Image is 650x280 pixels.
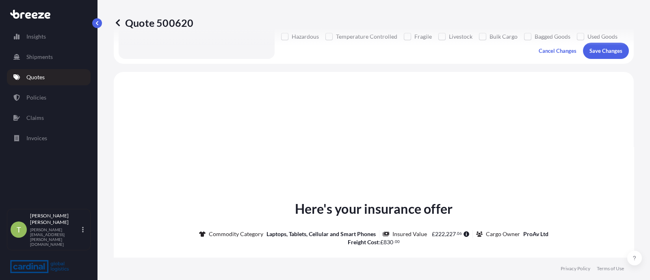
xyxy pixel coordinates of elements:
img: organization-logo [10,260,69,273]
p: Here's your insurance offer [295,199,453,219]
p: Quote 500620 [114,16,193,29]
span: 227 [446,231,456,237]
p: Laptops, Tablets, Cellular and Smart Phones [266,230,376,238]
p: Invoices [26,134,47,142]
button: Save Changes [583,43,629,59]
b: Freight Cost [348,239,379,245]
p: ProAv Ltd [523,230,548,238]
p: Save Changes [589,47,622,55]
a: Insights [7,28,91,45]
span: 00 [395,240,400,243]
span: £ [380,239,383,245]
p: Cargo Owner [486,230,520,238]
p: Cancel Changes [539,47,576,55]
a: Claims [7,110,91,126]
button: Cancel Changes [532,43,583,59]
p: Quotes [26,73,45,81]
p: Policies [26,93,46,102]
p: : [348,238,400,246]
a: Terms of Use [597,265,624,272]
span: . [456,232,457,235]
p: [PERSON_NAME] [PERSON_NAME] [30,213,80,226]
span: 06 [457,232,462,235]
span: T [17,226,21,234]
span: 222 [435,231,445,237]
a: Invoices [7,130,91,146]
span: . [394,240,394,243]
p: Claims [26,114,44,122]
p: Commodity Category [209,230,263,238]
a: Shipments [7,49,91,65]
a: Policies [7,89,91,106]
a: Quotes [7,69,91,85]
p: [PERSON_NAME][EMAIL_ADDRESS][PERSON_NAME][DOMAIN_NAME] [30,227,80,247]
p: Insured Value [392,230,427,238]
p: Shipments [26,53,53,61]
span: , [445,231,446,237]
span: £ [432,231,435,237]
span: 830 [383,239,393,245]
a: Privacy Policy [561,265,590,272]
p: Insights [26,33,46,41]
